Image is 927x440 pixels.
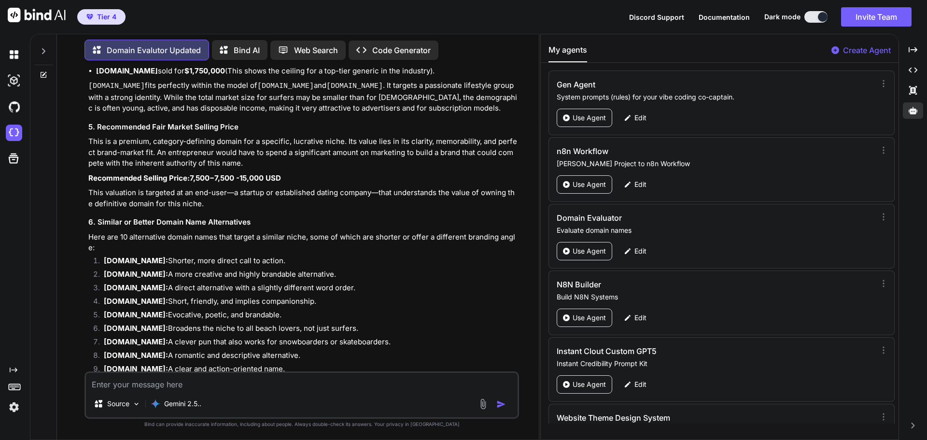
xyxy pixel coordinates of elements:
img: cloudideIcon [6,125,22,141]
h3: Instant Clout Custom GPT5 [557,345,777,357]
p: Use Agent [573,113,606,123]
li: sold for (This shows the ceiling for a top-tier generic in the industry). [96,66,517,77]
span: Tier 4 [97,12,116,22]
button: Invite Team [841,7,912,27]
h3: Domain Evaluator [557,212,777,224]
h3: 5. Recommended Fair Market Selling Price [88,122,517,133]
img: darkAi-studio [6,72,22,89]
p: fits perfectly within the model of and . It targets a passionate lifestyle group with a strong id... [88,80,517,114]
p: Edit [634,113,646,123]
strong: [DOMAIN_NAME]: [104,256,168,265]
img: darkChat [6,46,22,63]
p: Use Agent [573,313,606,323]
img: premium [86,14,93,20]
p: Edit [634,380,646,389]
h3: Website Theme Design System [557,412,777,424]
mn: 7 [190,173,193,183]
img: Pick Models [132,400,140,408]
mn: 500 [196,173,210,183]
li: A clear and action-oriented name. [96,364,517,377]
p: Instant Credibility Prompt Kit [557,359,872,369]
p: Edit [634,246,646,256]
li: A clever pun that also works for snowboarders or skateboarders. [96,337,517,350]
p: Edit [634,313,646,323]
code: [DOMAIN_NAME] [326,82,383,90]
h3: N8N Builder [557,279,777,290]
p: Code Generator [372,44,431,56]
p: Build N8N Systems [557,292,872,302]
p: Domain Evalutor Updated [107,44,201,56]
p: Web Search [294,44,338,56]
li: Short, friendly, and implies companionship. [96,296,517,310]
strong: $1,750,000 [184,66,225,75]
h3: 6. Similar or Better Domain Name Alternatives [88,217,517,228]
p: System prompts (rules) for your vibe coding co-captain. [557,92,872,102]
li: A more creative and highly brandable alternative. [96,269,517,283]
strong: Recommended Selling Price: 15,000 USD [88,173,281,183]
p: Source [107,399,129,409]
strong: [DOMAIN_NAME]: [104,364,168,373]
p: This valuation is targeted at an end-user—a startup or established dating company—that understand... [88,187,517,209]
p: [PERSON_NAME] Project to n8n Workflow [557,159,872,169]
p: Gemini 2.5.. [164,399,201,409]
button: Documentation [699,12,750,22]
p: Use Agent [573,246,606,256]
h3: n8n Workflow [557,145,777,157]
img: attachment [478,398,489,410]
strong: [DOMAIN_NAME]: [104,270,168,279]
code: [DOMAIN_NAME] [88,82,145,90]
p: Here are 10 alternative domain names that target a similar niche, some of which are shorter or of... [88,232,517,254]
img: settings [6,399,22,415]
li: Evocative, poetic, and brandable. [96,310,517,323]
span: Documentation [699,13,750,21]
p: Use Agent [573,180,606,189]
mo: − [210,173,214,183]
p: Use Agent [573,380,606,389]
li: A direct alternative with a slightly different word order. [96,283,517,296]
strong: [DOMAIN_NAME]: [104,337,168,346]
strong: [DOMAIN_NAME]: [104,310,168,319]
strong: [DOMAIN_NAME] [96,66,158,75]
button: premiumTier 4 [77,9,126,25]
img: Gemini 2.5 Pro [151,399,160,409]
p: Create Agent [843,44,891,56]
li: Shorter, more direct call to action. [96,255,517,269]
code: [DOMAIN_NAME] [257,82,314,90]
p: Bind can provide inaccurate information, including about people. Always double-check its answers.... [84,421,519,428]
li: A romantic and descriptive alternative. [96,350,517,364]
button: Discord Support [629,12,684,22]
annotation: 7,500 - [214,173,239,183]
h3: Gen Agent [557,79,777,90]
mo: , [193,173,196,183]
p: Evaluate domain names [557,226,872,235]
strong: [DOMAIN_NAME]: [104,351,168,360]
li: Broadens the niche to all beach lovers, not just surfers. [96,323,517,337]
strong: [DOMAIN_NAME]: [104,283,168,292]
span: Discord Support [629,13,684,21]
p: Bind AI [234,44,260,56]
p: This is a premium, category-defining domain for a specific, lucrative niche. Its value lies in it... [88,136,517,169]
strong: [DOMAIN_NAME]: [104,324,168,333]
p: Edit [634,180,646,189]
button: My agents [548,44,587,62]
strong: [DOMAIN_NAME]: [104,297,168,306]
span: Dark mode [764,12,801,22]
img: icon [496,399,506,409]
img: Bind AI [8,8,66,22]
img: githubDark [6,99,22,115]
